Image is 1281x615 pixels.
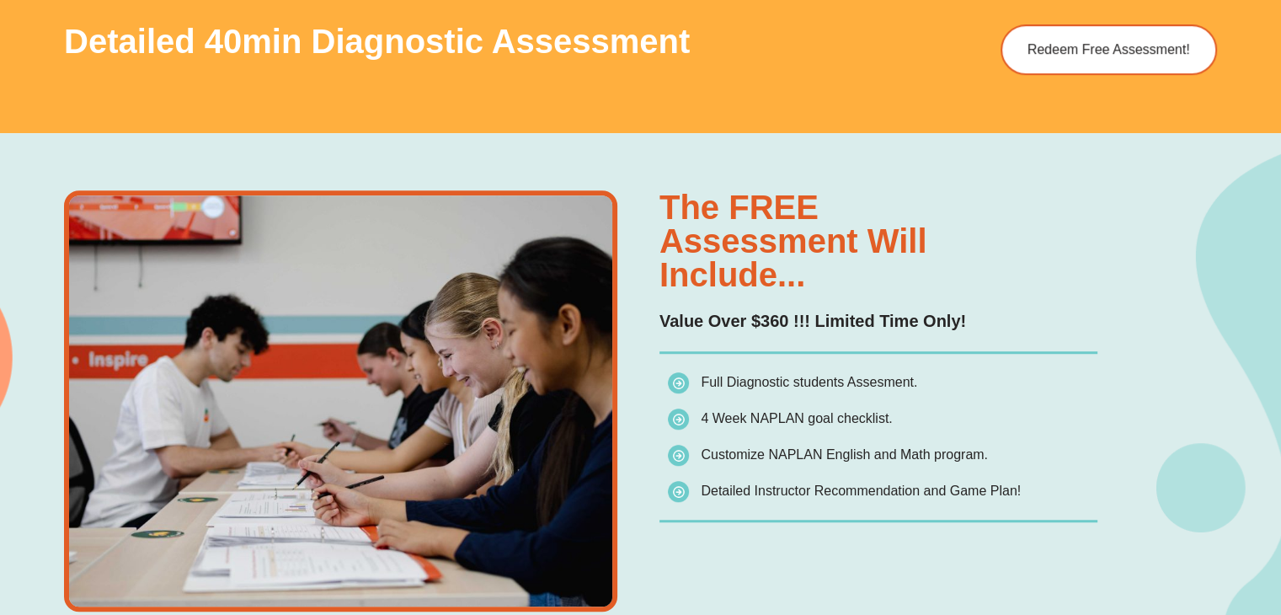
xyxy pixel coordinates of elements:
[668,445,689,466] img: icon-list.png
[668,481,689,502] img: icon-list.png
[1027,43,1190,56] span: Redeem Free Assessment!
[1001,24,1217,75] a: Redeem Free Assessment!
[64,24,841,58] h3: Detailed 40min Diagnostic Assessment
[1001,425,1281,615] iframe: Chat Widget
[701,484,1021,498] span: Detailed Instructor Recommendation and Game Plan!
[668,372,689,393] img: icon-list.png
[701,375,917,389] span: Full Diagnostic students Assesment.
[668,409,689,430] img: icon-list.png
[701,447,988,462] span: Customize NAPLAN English and Math program.
[659,190,1097,291] h3: The FREE assessment will include...
[659,308,1097,334] p: Value Over $360 !!! Limited Time Only!
[701,411,892,425] span: 4 Week NAPLAN goal checklist.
